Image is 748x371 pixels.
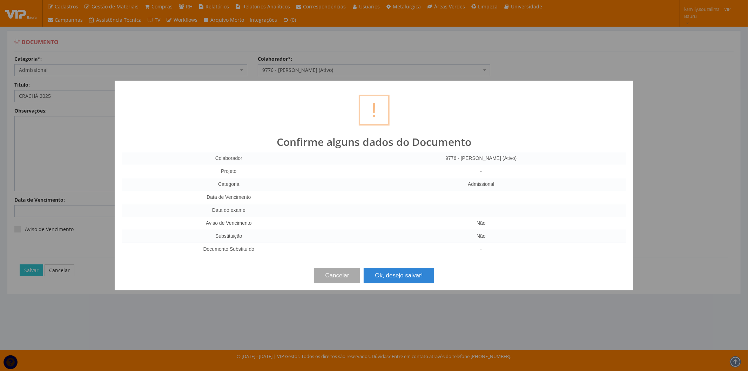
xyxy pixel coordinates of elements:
[364,268,434,283] button: Ok, desejo salvar!
[122,230,336,243] td: Substituição
[122,136,626,148] h2: Confirme alguns dados do Documento
[359,95,390,126] div: !
[336,178,626,191] td: Admissional
[122,178,336,191] td: Categoria
[122,165,336,178] td: Projeto
[336,152,626,165] td: 9776 - [PERSON_NAME] (Ativo)
[336,165,626,178] td: -
[122,243,336,255] td: Documento Substituído
[314,268,360,283] button: Cancelar
[122,152,336,165] td: Colaborador
[122,191,336,204] td: Data de Vencimento
[336,217,626,230] td: Não
[336,243,626,255] td: -
[336,230,626,243] td: Não
[122,204,336,217] td: Data do exame
[122,217,336,230] td: Aviso de Vencimento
